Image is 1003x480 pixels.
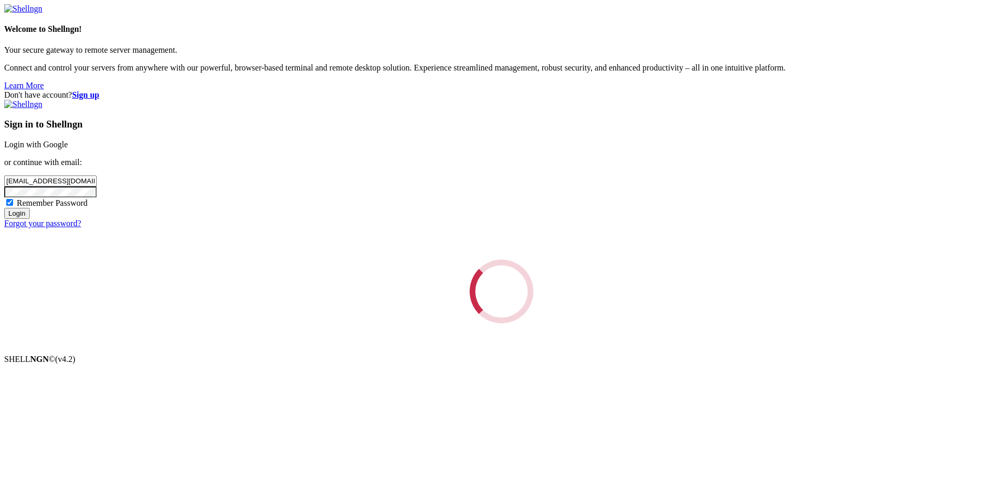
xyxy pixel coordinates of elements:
a: Sign up [72,90,99,99]
div: Loading... [470,260,533,323]
p: Connect and control your servers from anywhere with our powerful, browser-based terminal and remo... [4,63,999,73]
span: Remember Password [17,198,88,207]
img: Shellngn [4,4,42,14]
h3: Sign in to Shellngn [4,119,999,130]
h4: Welcome to Shellngn! [4,25,999,34]
a: Forgot your password? [4,219,81,228]
img: Shellngn [4,100,42,109]
p: Your secure gateway to remote server management. [4,45,999,55]
input: Login [4,208,30,219]
a: Learn More [4,81,44,90]
input: Remember Password [6,199,13,206]
a: Login with Google [4,140,68,149]
span: 4.2.0 [55,355,76,364]
div: Don't have account? [4,90,999,100]
p: or continue with email: [4,158,999,167]
input: Email address [4,175,97,186]
b: NGN [30,355,49,364]
span: SHELL © [4,355,75,364]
